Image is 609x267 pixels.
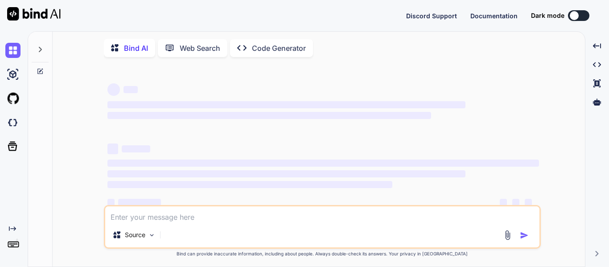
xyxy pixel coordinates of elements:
[252,43,306,53] p: Code Generator
[512,199,519,206] span: ‌
[5,115,21,130] img: darkCloudIdeIcon
[531,11,564,20] span: Dark mode
[118,199,161,206] span: ‌
[107,101,465,108] span: ‌
[107,83,120,96] span: ‌
[123,86,138,93] span: ‌
[5,91,21,106] img: githubLight
[502,230,513,240] img: attachment
[525,199,532,206] span: ‌
[7,7,61,21] img: Bind AI
[180,43,220,53] p: Web Search
[406,11,457,21] button: Discord Support
[406,12,457,20] span: Discord Support
[125,230,145,239] p: Source
[5,43,21,58] img: chat
[470,12,518,20] span: Documentation
[500,199,507,206] span: ‌
[107,181,392,188] span: ‌
[104,251,541,257] p: Bind can provide inaccurate information, including about people. Always double-check its answers....
[5,67,21,82] img: ai-studio
[520,231,529,240] img: icon
[122,145,150,152] span: ‌
[107,170,465,177] span: ‌
[470,11,518,21] button: Documentation
[107,199,115,206] span: ‌
[107,160,539,167] span: ‌
[107,112,431,119] span: ‌
[124,43,148,53] p: Bind AI
[148,231,156,239] img: Pick Models
[107,144,118,154] span: ‌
